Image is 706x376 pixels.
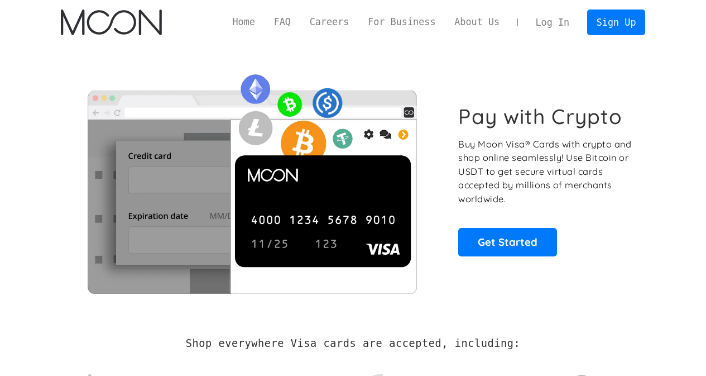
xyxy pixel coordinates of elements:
[458,104,622,129] h1: Pay with Crypto
[358,15,445,29] a: For Business
[223,15,265,29] a: Home
[186,337,520,350] h2: Shop everywhere Visa cards are accepted, including:
[526,10,579,35] a: Log In
[458,137,633,206] p: Buy Moon Visa® Cards with crypto and shop online seamlessly! Use Bitcoin or USDT to get secure vi...
[61,9,162,35] img: Moon Logo
[265,15,300,29] a: FAQ
[445,15,509,29] a: About Us
[300,15,358,29] a: Careers
[61,66,443,293] img: Moon Cards let you spend your crypto anywhere Visa is accepted.
[587,9,645,35] a: Sign Up
[458,228,557,256] a: Get Started
[61,9,162,35] a: home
